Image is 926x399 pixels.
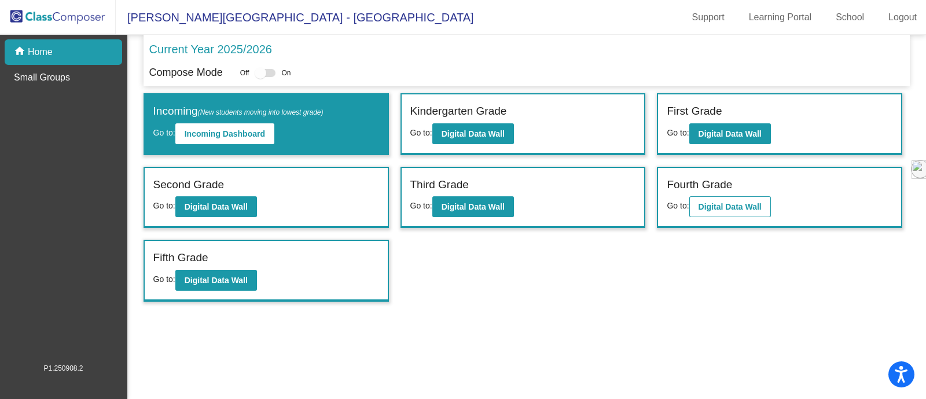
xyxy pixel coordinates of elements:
b: Digital Data Wall [442,129,505,138]
b: Digital Data Wall [442,202,505,211]
span: Go to: [153,128,175,137]
label: Incoming [153,103,324,120]
span: Go to: [667,128,689,137]
label: Third Grade [410,177,469,193]
a: Learning Portal [740,8,821,27]
span: Go to: [667,201,689,210]
label: Fifth Grade [153,250,208,266]
p: Small Groups [14,71,70,85]
button: Digital Data Wall [689,123,771,144]
span: Off [240,68,249,78]
label: Kindergarten Grade [410,103,507,120]
a: Logout [879,8,926,27]
p: Compose Mode [149,65,223,80]
button: Digital Data Wall [689,196,771,217]
b: Incoming Dashboard [185,129,265,138]
button: Digital Data Wall [432,196,514,217]
b: Digital Data Wall [699,129,762,138]
span: Go to: [410,201,432,210]
button: Incoming Dashboard [175,123,274,144]
p: Home [28,45,53,59]
b: Digital Data Wall [185,202,248,211]
button: Digital Data Wall [432,123,514,144]
p: Current Year 2025/2026 [149,41,272,58]
b: Digital Data Wall [699,202,762,211]
a: School [826,8,873,27]
button: Digital Data Wall [175,196,257,217]
label: Fourth Grade [667,177,732,193]
span: [PERSON_NAME][GEOGRAPHIC_DATA] - [GEOGRAPHIC_DATA] [116,8,474,27]
button: Digital Data Wall [175,270,257,291]
label: Second Grade [153,177,225,193]
span: Go to: [153,274,175,284]
mat-icon: home [14,45,28,59]
span: Go to: [153,201,175,210]
span: (New students moving into lowest grade) [198,108,324,116]
span: On [281,68,291,78]
b: Digital Data Wall [185,276,248,285]
label: First Grade [667,103,722,120]
a: Support [683,8,734,27]
span: Go to: [410,128,432,137]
